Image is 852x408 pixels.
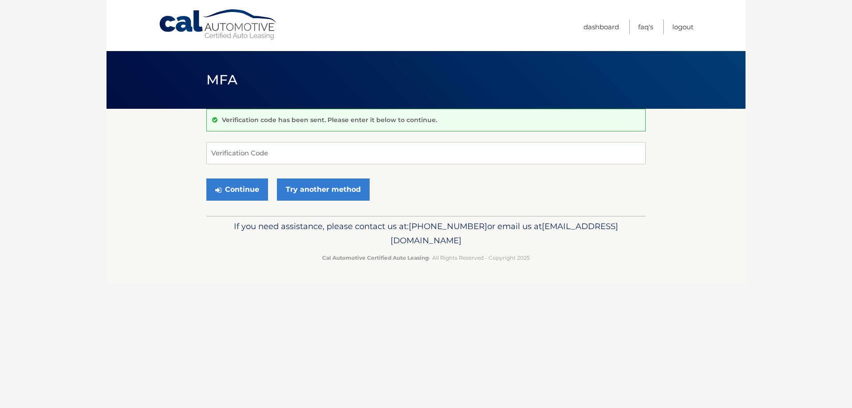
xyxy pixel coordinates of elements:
span: [EMAIL_ADDRESS][DOMAIN_NAME] [390,221,618,246]
strong: Cal Automotive Certified Auto Leasing [322,254,429,261]
a: Dashboard [584,20,619,34]
span: [PHONE_NUMBER] [409,221,487,231]
button: Continue [206,178,268,201]
a: Logout [672,20,694,34]
p: - All Rights Reserved - Copyright 2025 [212,253,640,262]
a: FAQ's [638,20,653,34]
input: Verification Code [206,142,646,164]
span: MFA [206,71,237,88]
a: Try another method [277,178,370,201]
a: Cal Automotive [158,9,278,40]
p: Verification code has been sent. Please enter it below to continue. [222,116,437,124]
p: If you need assistance, please contact us at: or email us at [212,219,640,248]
